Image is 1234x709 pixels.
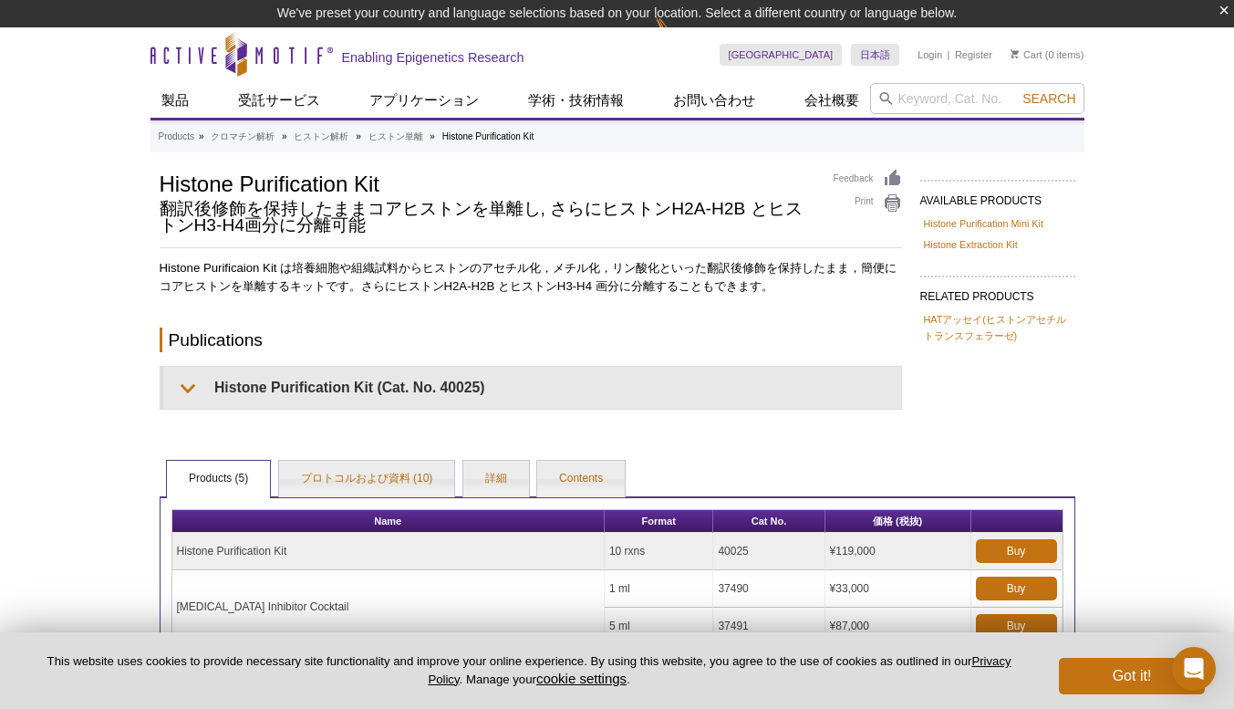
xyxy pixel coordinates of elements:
a: 学術・技術情報 [517,83,635,118]
a: 会社概要 [793,83,870,118]
a: 詳細 [463,461,529,497]
div: Open Intercom Messenger [1172,647,1216,691]
a: [GEOGRAPHIC_DATA] [720,44,843,66]
img: Change Here [655,14,703,57]
h2: Enabling Epigenetics Research [342,49,524,66]
li: » [430,131,435,141]
a: Products (5) [167,461,270,497]
td: ¥119,000 [825,533,971,570]
a: Privacy Policy [428,654,1011,685]
p: Histone Purificaion Kit は培養細胞や組織試料からヒストンのアセチル化，メチル化，リン酸化といった翻訳後修飾を保持したまま，簡便にコアヒストンを単離するキットです。さらにヒ... [160,259,902,296]
a: Print [834,193,902,214]
h2: RELATED PRODUCTS [920,276,1075,308]
a: 日本語 [851,44,899,66]
input: Keyword, Cat. No. [870,83,1084,114]
a: 製品 [150,83,200,118]
button: Got it! [1059,658,1205,694]
th: Name [172,510,605,533]
a: 受託サービス [227,83,331,118]
h1: Histone Purification Kit [160,169,815,196]
li: Histone Purification Kit [442,131,534,141]
td: Histone Purification Kit [172,533,605,570]
a: Cart [1011,48,1042,61]
li: | [948,44,950,66]
td: ¥87,000 [825,608,971,645]
a: Histone Extraction Kit [924,236,1018,253]
a: ヒストン単離 [368,129,423,145]
a: Buy [976,539,1057,563]
li: » [199,131,204,141]
a: Contents [537,461,625,497]
h2: AVAILABLE PRODUCTS [920,180,1075,213]
a: Login [918,48,942,61]
a: Register [955,48,992,61]
td: 1 ml [605,570,713,608]
h2: 翻訳後修飾を保持したままコアヒストンを単離し, さらにヒストンH2A-H2B とヒストンH3-H4画分に分離可能 [160,201,815,234]
a: Buy [976,614,1057,638]
h2: Publications [160,328,902,352]
th: Format [605,510,713,533]
summary: Histone Purification Kit (Cat. No. 40025) [163,367,901,408]
a: Feedback [834,169,902,189]
img: Your Cart [1011,49,1019,58]
th: Cat No. [713,510,824,533]
a: アプリケーション [358,83,490,118]
p: This website uses cookies to provide necessary site functionality and improve your online experie... [29,653,1029,688]
td: 10 rxns [605,533,713,570]
li: (0 items) [1011,44,1084,66]
span: Search [1022,91,1075,106]
a: お問い合わせ [662,83,766,118]
li: » [356,131,361,141]
a: プロトコルおよび資料 (10) [279,461,455,497]
a: Buy [976,577,1057,600]
td: 5 ml [605,608,713,645]
td: 37490 [713,570,824,608]
a: HATアッセイ(ヒストンアセチルトランスフェラーゼ) [924,311,1072,344]
td: [MEDICAL_DATA] Inhibitor Cocktail [172,570,605,645]
a: ヒストン解析 [294,129,348,145]
td: 40025 [713,533,824,570]
a: クロマチン解析 [211,129,275,145]
button: Search [1017,90,1081,107]
td: 37491 [713,608,824,645]
li: » [282,131,287,141]
button: cookie settings [536,671,627,686]
a: Histone Purification Mini Kit [924,215,1043,232]
th: 価格 (税抜) [825,510,971,533]
td: ¥33,000 [825,570,971,608]
a: Products [159,129,194,145]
